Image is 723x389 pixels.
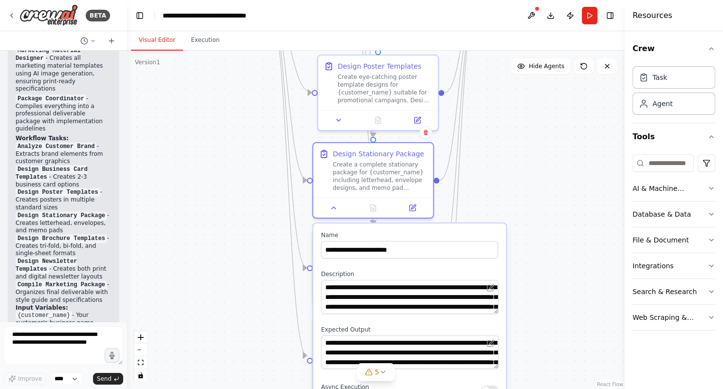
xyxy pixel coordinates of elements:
button: Web Scraping & Browsing [632,305,715,330]
div: Web Scraping & Browsing [632,313,707,322]
code: Design Newsletter Templates [16,257,77,274]
code: Package Coordinator [16,94,86,103]
button: File & Document [632,227,715,253]
button: zoom out [134,344,147,356]
div: Design Poster TemplatesCreate eye-catching poster template designs for {customer_name} suitable f... [317,55,439,131]
div: Design Poster Templates [337,61,421,71]
code: Design Poster Templates [16,188,100,197]
button: No output available [352,202,394,214]
button: fit view [134,356,147,369]
code: Design Business Card Templates [16,165,88,182]
div: Crew [632,62,715,123]
button: Improve [4,372,46,385]
button: No output available [357,114,399,126]
label: Description [321,270,498,278]
code: Design Stationary Package [16,211,107,220]
button: Visual Editor [131,30,183,51]
button: AI & Machine Learning [632,176,715,201]
div: Create a complete stationary package for {customer_name} including letterhead, envelope designs, ... [333,161,427,192]
button: zoom in [134,331,147,344]
div: Tools [632,150,715,338]
div: BETA [86,10,110,21]
span: Send [97,375,111,383]
div: Version 1 [135,58,160,66]
button: Search & Research [632,279,715,304]
li: - Creates letterhead, envelopes, and memo pads [16,212,111,235]
nav: breadcrumb [163,11,272,20]
code: Design Brochure Templates [16,234,107,243]
img: Logo [19,4,78,26]
button: Database & Data [632,202,715,227]
p: - Compiles everything into a professional deliverable package with implementation guidelines [16,95,111,133]
div: Design Stationary PackageCreate a complete stationary package for {customer_name} including lette... [312,142,434,219]
button: Open in side panel [401,114,434,126]
div: File & Document [632,235,689,245]
div: AI & Machine Learning [632,184,707,193]
button: Crew [632,35,715,62]
div: Search & Research [632,287,697,296]
div: Task [652,73,667,82]
strong: Workflow Tasks: [16,135,69,142]
li: - Creates both print and digital newsletter layouts [16,258,111,281]
div: Create eye-catching poster template designs for {customer_name} suitable for promotional campaign... [337,73,432,104]
button: Click to speak your automation idea [105,348,119,363]
button: Open in editor [484,282,496,294]
button: Hide Agents [511,58,570,74]
span: Hide Agents [529,62,564,70]
button: Start a new chat [104,35,119,47]
li: - Organizes final deliverable with style guide and specifications [16,281,111,304]
div: React Flow controls [134,331,147,382]
div: Database & Data [632,209,691,219]
button: Hide left sidebar [133,9,147,22]
button: Switch to previous chat [76,35,100,47]
button: 5 [357,363,395,381]
li: - Creates tri-fold, bi-fold, and single-sheet formats [16,235,111,258]
button: toggle interactivity [134,369,147,382]
button: Hide right sidebar [603,9,617,22]
code: Compile Marketing Package [16,280,107,289]
button: Open in side panel [396,202,429,214]
li: - Your customer's business name [16,311,111,327]
span: Improve [18,375,42,383]
h4: Resources [632,10,672,21]
strong: Input Variables: [16,304,68,311]
div: Design Stationary Package [333,149,424,159]
button: Execution [183,30,227,51]
label: Name [321,231,498,239]
code: {customer_name} [16,311,72,319]
div: Agent [652,99,672,109]
label: Expected Output [321,326,498,333]
button: Send [93,373,123,385]
span: 5 [375,367,379,377]
button: Delete node [419,126,432,139]
a: React Flow attribution [597,382,623,387]
code: Analyze Customer Brand [16,142,96,151]
li: - Creates 2-3 business card options [16,166,111,189]
p: - Creates all marketing material templates using AI image generation, ensuring print-ready specif... [16,47,111,93]
li: - Creates posters in multiple standard sizes [16,188,111,211]
div: Integrations [632,261,673,271]
code: Marketing Material Designer [16,46,81,63]
li: - Extracts brand elements from customer graphics [16,143,111,166]
button: Integrations [632,253,715,278]
button: Tools [632,123,715,150]
button: Open in editor [484,337,496,349]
